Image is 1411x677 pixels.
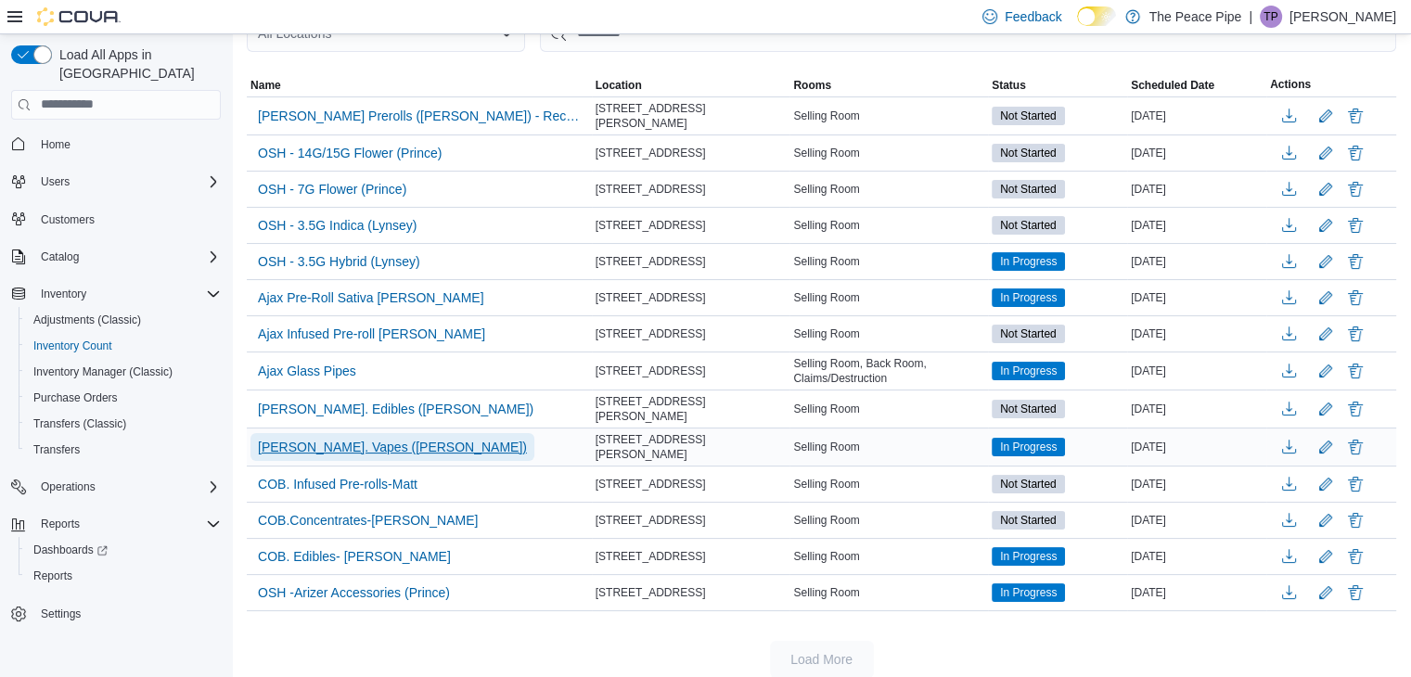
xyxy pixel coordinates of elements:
[41,517,80,531] span: Reports
[26,539,221,561] span: Dashboards
[1289,6,1396,28] p: [PERSON_NAME]
[1000,363,1057,379] span: In Progress
[596,585,706,600] span: [STREET_ADDRESS]
[33,568,72,583] span: Reports
[1249,6,1252,28] p: |
[33,283,94,305] button: Inventory
[1000,439,1057,455] span: In Progress
[4,511,228,537] button: Reports
[789,287,988,309] div: Selling Room
[33,246,86,268] button: Catalog
[258,438,527,456] span: [PERSON_NAME]. Vapes ([PERSON_NAME])
[596,78,642,93] span: Location
[789,323,988,345] div: Selling Room
[4,244,228,270] button: Catalog
[1344,436,1366,458] button: Delete
[596,101,787,131] span: [STREET_ADDRESS][PERSON_NAME]
[41,174,70,189] span: Users
[26,361,180,383] a: Inventory Manager (Classic)
[1260,6,1282,28] div: Taylor Peters
[33,283,221,305] span: Inventory
[596,146,706,160] span: [STREET_ADDRESS]
[592,74,790,96] button: Location
[1127,74,1266,96] button: Scheduled Date
[1315,470,1337,498] button: Edit count details
[258,288,484,307] span: Ajax Pre-Roll Sativa [PERSON_NAME]
[992,216,1065,235] span: Not Started
[1344,581,1366,604] button: Delete
[52,45,221,83] span: Load All Apps in [GEOGRAPHIC_DATA]
[250,506,485,534] button: COB.Concentrates-[PERSON_NAME]
[789,473,988,495] div: Selling Room
[988,74,1127,96] button: Status
[1149,6,1242,28] p: The Peace Pipe
[1000,401,1057,417] span: Not Started
[19,437,228,463] button: Transfers
[1315,211,1337,239] button: Edit count details
[26,539,115,561] a: Dashboards
[1263,6,1277,28] span: TP
[1127,287,1266,309] div: [DATE]
[4,600,228,627] button: Settings
[1315,139,1337,167] button: Edit count details
[992,180,1065,198] span: Not Started
[1344,360,1366,382] button: Delete
[1000,548,1057,565] span: In Progress
[789,398,988,420] div: Selling Room
[41,479,96,494] span: Operations
[26,413,221,435] span: Transfers (Classic)
[4,131,228,158] button: Home
[33,513,87,535] button: Reports
[992,144,1065,162] span: Not Started
[258,144,442,162] span: OSH - 14G/15G Flower (Prince)
[596,394,787,424] span: [STREET_ADDRESS][PERSON_NAME]
[33,416,126,431] span: Transfers (Classic)
[992,547,1065,566] span: In Progress
[1315,102,1337,130] button: Edit count details
[1000,217,1057,234] span: Not Started
[1000,584,1057,601] span: In Progress
[1127,436,1266,458] div: [DATE]
[1127,473,1266,495] div: [DATE]
[26,439,221,461] span: Transfers
[596,477,706,492] span: [STREET_ADDRESS]
[258,583,450,602] span: OSH -Arizer Accessories (Prince)
[789,581,988,604] div: Selling Room
[250,175,414,203] button: OSH - 7G Flower (Prince)
[1315,579,1337,607] button: Edit count details
[41,137,71,152] span: Home
[4,474,228,500] button: Operations
[26,387,221,409] span: Purchase Orders
[1315,433,1337,461] button: Edit count details
[1344,142,1366,164] button: Delete
[41,607,81,621] span: Settings
[1000,476,1057,492] span: Not Started
[33,364,173,379] span: Inventory Manager (Classic)
[33,134,78,156] a: Home
[1344,323,1366,345] button: Delete
[596,549,706,564] span: [STREET_ADDRESS]
[33,171,221,193] span: Users
[1315,284,1337,312] button: Edit count details
[33,390,118,405] span: Purchase Orders
[19,307,228,333] button: Adjustments (Classic)
[26,439,87,461] a: Transfers
[1127,581,1266,604] div: [DATE]
[250,284,492,312] button: Ajax Pre-Roll Sativa [PERSON_NAME]
[1315,320,1337,348] button: Edit count details
[596,364,706,378] span: [STREET_ADDRESS]
[1000,512,1057,529] span: Not Started
[992,400,1065,418] span: Not Started
[789,250,988,273] div: Selling Room
[26,565,221,587] span: Reports
[790,650,853,669] span: Load More
[789,105,988,127] div: Selling Room
[258,511,478,530] span: COB.Concentrates-[PERSON_NAME]
[19,333,228,359] button: Inventory Count
[258,216,417,235] span: OSH - 3.5G Indica (Lynsey)
[258,180,406,198] span: OSH - 7G Flower (Prince)
[250,320,493,348] button: Ajax Infused Pre-roll [PERSON_NAME]
[4,169,228,195] button: Users
[33,133,221,156] span: Home
[33,442,80,457] span: Transfers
